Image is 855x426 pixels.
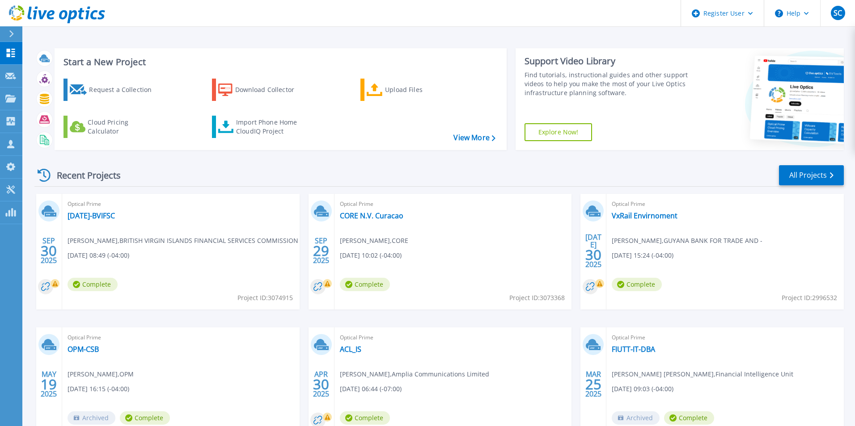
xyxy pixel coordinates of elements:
span: 29 [313,247,329,255]
span: Complete [340,411,390,425]
span: 25 [585,380,601,388]
span: Optical Prime [68,333,294,342]
span: Archived [612,411,660,425]
div: MAR 2025 [585,368,602,401]
div: Support Video Library [525,55,692,67]
span: Optical Prime [340,333,567,342]
div: SEP 2025 [40,234,57,267]
div: Request a Collection [89,81,161,99]
a: [DATE]-BVIFSC [68,211,115,220]
span: Complete [612,278,662,291]
span: [PERSON_NAME] , BRITISH VIRGIN ISLANDS FINANCIAL SERVICES COMMISSION [68,236,298,246]
a: ACL_IS [340,345,361,354]
div: SEP 2025 [313,234,330,267]
div: Upload Files [385,81,457,99]
span: [PERSON_NAME] , GUYANA BANK FOR TRADE AND - [612,236,762,246]
span: 30 [585,251,601,259]
span: Project ID: 3073368 [509,293,565,303]
div: Import Phone Home CloudIQ Project [236,118,306,136]
span: 30 [41,247,57,255]
a: View More [453,134,495,142]
span: [DATE] 08:49 (-04:00) [68,251,129,260]
a: Cloud Pricing Calculator [63,116,163,138]
div: APR 2025 [313,368,330,401]
div: Cloud Pricing Calculator [88,118,159,136]
span: [DATE] 06:44 (-07:00) [340,384,402,394]
span: Complete [120,411,170,425]
div: Recent Projects [34,164,133,186]
a: CORE N.V. Curacao [340,211,403,220]
span: Optical Prime [612,199,838,209]
span: Project ID: 3074915 [237,293,293,303]
h3: Start a New Project [63,57,495,67]
span: [DATE] 09:03 (-04:00) [612,384,673,394]
a: Request a Collection [63,79,163,101]
span: [PERSON_NAME] [PERSON_NAME] , Financial Intelligence Unit [612,369,793,379]
a: Upload Files [360,79,460,101]
span: SC [834,9,842,17]
span: Project ID: 2996532 [782,293,837,303]
span: Optical Prime [612,333,838,342]
span: Optical Prime [340,199,567,209]
div: [DATE] 2025 [585,234,602,267]
div: Download Collector [235,81,307,99]
span: [PERSON_NAME] , OPM [68,369,134,379]
span: [DATE] 16:15 (-04:00) [68,384,129,394]
a: Download Collector [212,79,312,101]
span: [DATE] 15:24 (-04:00) [612,251,673,260]
div: Find tutorials, instructional guides and other support videos to help you make the most of your L... [525,71,692,97]
span: [PERSON_NAME] , CORE [340,236,408,246]
a: VxRail Envirnoment [612,211,677,220]
span: Archived [68,411,115,425]
a: All Projects [779,165,844,185]
a: OPM-CSB [68,345,99,354]
span: Optical Prime [68,199,294,209]
span: Complete [664,411,714,425]
div: MAY 2025 [40,368,57,401]
span: 19 [41,380,57,388]
span: [DATE] 10:02 (-04:00) [340,251,402,260]
a: Explore Now! [525,123,593,141]
span: 30 [313,380,329,388]
span: Complete [340,278,390,291]
span: [PERSON_NAME] , Amplia Communications Limited [340,369,489,379]
span: Complete [68,278,118,291]
a: FIUTT-IT-DBA [612,345,655,354]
